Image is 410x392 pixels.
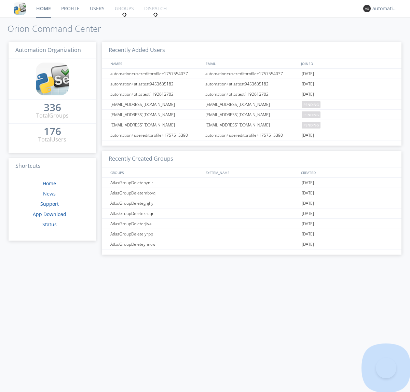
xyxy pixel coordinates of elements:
span: [DATE] [302,229,314,239]
div: automation+atlastest1192613702 [109,89,203,99]
a: AtlasGroupDeletepynir[DATE] [102,178,401,188]
a: Support [40,201,59,207]
a: Home [43,180,56,187]
div: automation+atlastest1192613702 [204,89,300,99]
div: automation+usereditprofile+1757515390 [109,130,203,140]
a: 176 [44,128,61,136]
h3: Recently Created Groups [102,151,401,167]
a: automation+usereditprofile+1757515390automation+usereditprofile+1757515390[DATE] [102,130,401,140]
img: spin.svg [122,12,127,17]
div: Total Groups [36,112,69,120]
span: [DATE] [302,178,314,188]
div: AtlasGroupDeletelyrpp [109,229,203,239]
span: [DATE] [302,130,314,140]
img: cddb5a64eb264b2086981ab96f4c1ba7 [14,2,26,15]
div: automation+usereditprofile+1757515390 [204,130,300,140]
a: automation+atlastest9453635182automation+atlastest9453635182[DATE] [102,79,401,89]
img: cddb5a64eb264b2086981ab96f4c1ba7 [36,63,69,95]
div: [EMAIL_ADDRESS][DOMAIN_NAME] [204,110,300,120]
span: [DATE] [302,219,314,229]
a: automation+atlastest1192613702automation+atlastest1192613702[DATE] [102,89,401,99]
div: 336 [44,104,61,111]
div: automation+atlastest9453635182 [109,79,203,89]
span: pending [302,101,320,108]
h3: Shortcuts [9,158,96,175]
img: 373638.png [363,5,371,12]
span: [DATE] [302,79,314,89]
a: News [43,190,56,197]
h3: Recently Added Users [102,42,401,59]
a: [EMAIL_ADDRESS][DOMAIN_NAME][EMAIL_ADDRESS][DOMAIN_NAME]pending [102,99,401,110]
div: [EMAIL_ADDRESS][DOMAIN_NAME] [109,99,203,109]
span: Automation Organization [15,46,81,54]
div: CREATED [299,167,395,177]
div: Total Users [38,136,66,144]
a: AtlasGroupDeleterjiva[DATE] [102,219,401,229]
div: AtlasGroupDeleteynncw [109,239,203,249]
div: [EMAIL_ADDRESS][DOMAIN_NAME] [204,99,300,109]
a: automation+usereditprofile+1757554037automation+usereditprofile+1757554037[DATE] [102,69,401,79]
div: AtlasGroupDeletepynir [109,178,203,188]
img: spin.svg [153,12,158,17]
div: EMAIL [204,58,299,68]
a: AtlasGroupDeletelyrpp[DATE] [102,229,401,239]
div: NAMES [109,58,202,68]
a: AtlasGroupDeletegnjhy[DATE] [102,198,401,208]
div: GROUPS [109,167,202,177]
iframe: Toggle Customer Support [376,358,396,378]
span: [DATE] [302,188,314,198]
a: 336 [44,104,61,112]
div: SYSTEM_NAME [204,167,299,177]
div: automation+usereditprofile+1757554037 [109,69,203,79]
a: AtlasGroupDeletembtvq[DATE] [102,188,401,198]
div: [EMAIL_ADDRESS][DOMAIN_NAME] [109,120,203,130]
div: [EMAIL_ADDRESS][DOMAIN_NAME] [109,110,203,120]
div: automation+atlastest9453635182 [204,79,300,89]
span: pending [302,111,320,118]
div: automation+atlas0033 [372,5,398,12]
a: [EMAIL_ADDRESS][DOMAIN_NAME][EMAIL_ADDRESS][DOMAIN_NAME]pending [102,120,401,130]
a: Status [42,221,57,228]
div: AtlasGroupDeleterjiva [109,219,203,229]
a: [EMAIL_ADDRESS][DOMAIN_NAME][EMAIL_ADDRESS][DOMAIN_NAME]pending [102,110,401,120]
div: [EMAIL_ADDRESS][DOMAIN_NAME] [204,120,300,130]
div: AtlasGroupDeletembtvq [109,188,203,198]
div: 176 [44,128,61,135]
span: [DATE] [302,239,314,249]
div: AtlasGroupDeletegnjhy [109,198,203,208]
div: automation+usereditprofile+1757554037 [204,69,300,79]
span: [DATE] [302,208,314,219]
span: [DATE] [302,198,314,208]
a: App Download [33,211,66,217]
span: pending [302,122,320,129]
span: [DATE] [302,89,314,99]
span: [DATE] [302,69,314,79]
a: AtlasGroupDeleteynncw[DATE] [102,239,401,249]
div: JOINED [299,58,395,68]
a: AtlasGroupDeletekruqr[DATE] [102,208,401,219]
div: AtlasGroupDeletekruqr [109,208,203,218]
